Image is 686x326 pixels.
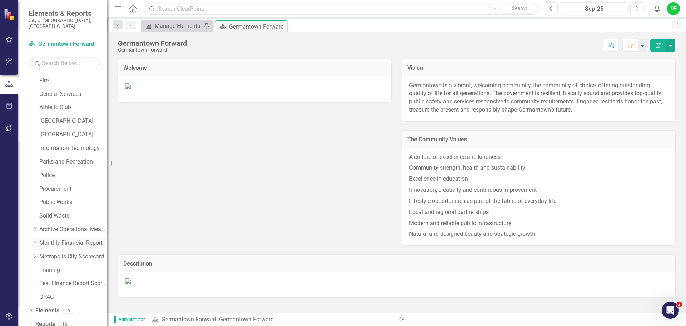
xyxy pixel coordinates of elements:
[118,39,187,47] div: Germantown Forward
[409,82,668,114] p: Germantown is a vibrant, welcoming community, the community of choice, offering outstanding quali...
[407,65,670,71] h3: Vision
[667,2,680,15] button: DF
[39,212,107,220] a: Solid Waste
[39,171,107,180] a: Police
[29,40,100,48] a: Germantown Forward
[39,77,107,85] a: Fire
[409,218,668,229] p: Modern and reliable public infrastructure
[560,2,628,15] button: Sep-25
[407,136,670,143] h3: The Community Values
[151,316,391,324] div: »
[39,117,107,125] a: [GEOGRAPHIC_DATA]
[161,316,216,323] a: Germantown Forward
[512,5,527,11] span: Search
[123,261,670,267] h3: Description
[229,22,285,31] div: Germantown Forward
[29,18,100,29] small: City of [GEOGRAPHIC_DATA], [GEOGRAPHIC_DATA]
[39,144,107,152] a: Information Technology
[3,8,16,21] img: ClearPoint Strategy
[502,4,537,14] button: Search
[409,207,668,218] p: Local and regional partnerships
[662,302,679,319] iframe: Intercom live chat
[155,21,202,30] div: Manage Elements
[114,316,148,323] span: Administrator
[219,316,274,323] div: Germantown Forward
[409,162,668,174] p: Community strength, health and sustainability
[35,307,59,315] a: Elements
[143,21,202,30] a: Manage Elements
[39,90,107,98] a: General Services
[123,65,386,71] h3: Welcome
[562,5,626,13] div: Sep-25
[409,229,668,238] p: Natural and designed beauty and strategic growth
[145,3,539,15] input: Search ClearPoint...
[39,131,107,139] a: [GEOGRAPHIC_DATA]
[39,225,107,234] a: Archive Operational Measures
[409,174,668,185] p: Excellence in education
[118,47,187,53] div: Germantown Forward
[29,57,100,69] input: Search Below...
[39,279,107,288] a: Test Finance Report Scorecard
[125,83,131,89] img: 198-077_GermantownForward2035_Layout_rev2%20(4)_Page_01%20v2.jpg
[125,278,131,284] img: 198-077_GermantownForward2035_Layout_rev2%20(4)_Page_07.jpg
[39,253,107,261] a: Metropolis City Scorecard
[39,239,107,247] a: Monthly Financial Report
[409,153,668,163] p: A culture of excellence and kindness
[39,293,107,301] a: GPAC
[676,302,682,307] span: 2
[39,266,107,274] a: Training
[39,198,107,206] a: Public Works
[39,158,107,166] a: Parks and Recreation
[409,196,668,207] p: Lifestyle opportunities as part of the fabric of everyday life
[39,103,107,112] a: Athletic Club
[409,185,668,196] p: Innovation, creativity and continuous improvement
[63,308,74,314] div: 9
[29,9,100,18] span: Elements & Reports
[39,185,107,193] a: Procurement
